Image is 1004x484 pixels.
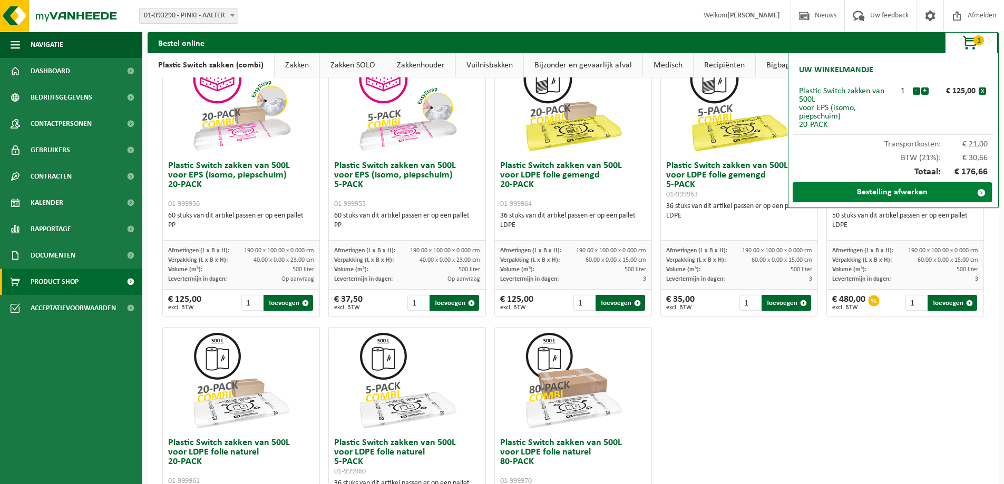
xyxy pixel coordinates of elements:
span: Verpakking (L x B x H): [168,257,228,263]
a: Medisch [643,53,693,77]
span: 190.00 x 100.00 x 0.000 cm [244,248,314,254]
button: Toevoegen [264,295,313,311]
img: 01-999961 [189,328,294,433]
span: 60.00 x 0.00 x 15.00 cm [586,257,646,263]
button: Toevoegen [928,295,977,311]
a: Zakkenhouder [386,53,455,77]
a: Zakken [275,53,319,77]
h2: Uw winkelmandje [794,58,879,82]
span: Levertermijn in dagen: [666,276,725,282]
div: € 35,00 [666,295,695,311]
span: 01-093290 - PINKI - AALTER [139,8,238,24]
a: Bijzonder en gevaarlijk afval [524,53,642,77]
a: Bestelling afwerken [793,182,992,202]
button: + [921,87,929,95]
span: Volume (m³): [666,266,700,273]
span: Kalender [31,190,63,216]
span: Afmetingen (L x B x H): [168,248,229,254]
span: 60.00 x 0.00 x 15.00 cm [918,257,978,263]
strong: [PERSON_NAME] [727,12,780,19]
span: Acceptatievoorwaarden [31,295,116,321]
span: Verpakking (L x B x H): [500,257,560,263]
div: LDPE [832,221,978,230]
img: 01-999955 [355,51,460,156]
input: 1 [407,295,429,311]
img: 01-999960 [355,328,460,433]
span: Bedrijfsgegevens [31,84,92,111]
span: 01-999956 [168,200,200,208]
input: 1 [739,295,761,311]
span: Verpakking (L x B x H): [832,257,892,263]
span: 3 [809,276,812,282]
span: € 21,00 [941,140,988,149]
div: Totaal: [794,162,993,182]
div: € 37,50 [334,295,363,311]
span: Rapportage [31,216,71,242]
h3: Plastic Switch zakken van 500L voor EPS (isomo, piepschuim) 5-PACK [334,161,480,209]
div: PP [168,221,314,230]
span: 500 liter [293,266,314,273]
a: Recipiënten [694,53,755,77]
div: Transportkosten: [794,135,993,149]
span: Contracten [31,163,72,190]
button: Toevoegen [430,295,479,311]
img: 01-999964 [521,51,626,156]
button: Toevoegen [762,295,811,311]
span: Volume (m³): [334,266,368,273]
div: 60 stuks van dit artikel passen er op een pallet [168,211,314,230]
span: Product Shop [31,269,79,295]
div: € 125,00 [168,295,201,311]
img: 01-999956 [189,51,294,156]
span: excl. BTW [666,304,695,311]
span: excl. BTW [832,304,865,311]
a: Plastic Switch zakken (combi) [148,53,274,77]
div: € 480,00 [832,295,865,311]
span: 40.00 x 0.00 x 23.00 cm [420,257,480,263]
h2: Bestel online [148,32,215,53]
span: Afmetingen (L x B x H): [666,248,727,254]
span: Documenten [31,242,75,269]
button: Toevoegen [596,295,645,311]
div: Plastic Switch zakken van 500L voor EPS (isomo, piepschuim) 20-PACK [799,87,893,129]
span: 190.00 x 100.00 x 0.000 cm [576,248,646,254]
span: 60.00 x 0.00 x 15.00 cm [752,257,812,263]
div: € 125,00 [500,295,533,311]
span: 01-999960 [334,468,366,476]
span: Afmetingen (L x B x H): [500,248,561,254]
a: Bigbags [756,53,804,77]
div: 36 stuks van dit artikel passen er op een pallet [500,211,646,230]
div: € 125,00 [931,87,979,95]
div: BTW (21%): [794,149,993,162]
span: 01-999963 [666,191,698,199]
div: 1 [893,87,912,95]
span: Volume (m³): [500,266,534,273]
span: 190.00 x 100.00 x 0.000 cm [908,248,978,254]
span: 40.00 x 0.00 x 23.00 cm [254,257,314,263]
span: Op aanvraag [281,276,314,282]
div: LDPE [500,221,646,230]
span: Levertermijn in dagen: [832,276,891,282]
span: 01-093290 - PINKI - AALTER [140,8,238,23]
span: 1 [973,35,984,45]
h3: Plastic Switch zakken van 500L voor LDPE folie gemengd 5-PACK [666,161,812,199]
span: Verpakking (L x B x H): [666,257,726,263]
span: Afmetingen (L x B x H): [832,248,893,254]
div: PP [334,221,480,230]
span: Navigatie [31,32,63,58]
span: 190.00 x 100.00 x 0.000 cm [410,248,480,254]
span: 3 [643,276,646,282]
span: 01-999964 [500,200,532,208]
input: 1 [573,295,595,311]
h3: Plastic Switch zakken van 500L voor LDPE folie naturel 5-PACK [334,438,480,476]
img: 01-999963 [687,51,792,156]
span: Op aanvraag [447,276,480,282]
span: Levertermijn in dagen: [500,276,559,282]
h3: Plastic Switch zakken van 500L voor LDPE folie gemengd 20-PACK [500,161,646,209]
img: 01-999970 [521,328,626,433]
span: 01-999955 [334,200,366,208]
div: 50 stuks van dit artikel passen er op een pallet [832,211,978,230]
span: Contactpersonen [31,111,92,137]
button: - [913,87,920,95]
a: Vuilnisbakken [456,53,523,77]
button: 1 [945,32,998,53]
